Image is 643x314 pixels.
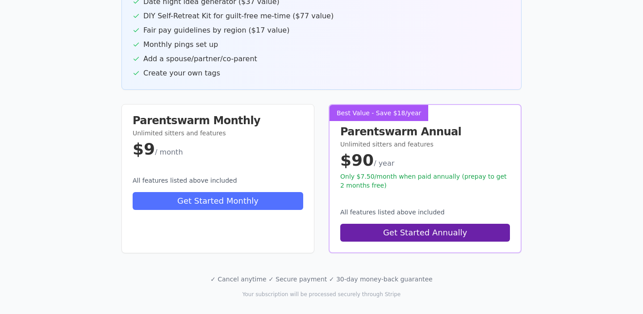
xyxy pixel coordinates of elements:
[330,105,428,121] div: Best Value - Save $18/year
[133,192,303,210] button: Get Started Monthly
[340,140,510,149] p: Unlimited sitters and features
[64,291,579,298] p: Your subscription will be processed securely through Stripe
[340,172,510,190] div: Only $7.50/month when paid annually (prepay to get 2 months free)
[64,275,579,284] p: ✓ Cancel anytime ✓ Secure payment ✓ 30-day money-back guarantee
[143,25,289,36] span: Fair pay guidelines by region ($17 value)
[133,129,303,138] p: Unlimited sitters and features
[143,39,218,50] span: Monthly pings set up
[340,126,510,137] h3: Parentswarm Annual
[374,159,394,167] span: / year
[340,151,374,169] span: $90
[340,208,510,217] p: All features listed above included
[155,148,183,156] span: / month
[133,140,155,158] span: $9
[133,176,303,185] p: All features listed above included
[143,68,220,79] span: Create your own tags
[340,224,510,242] button: Get Started Annually
[143,11,334,21] span: DIY Self-Retreat Kit for guilt-free me-time ($77 value)
[133,115,303,126] h3: Parentswarm Monthly
[143,54,257,64] span: Add a spouse/partner/co-parent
